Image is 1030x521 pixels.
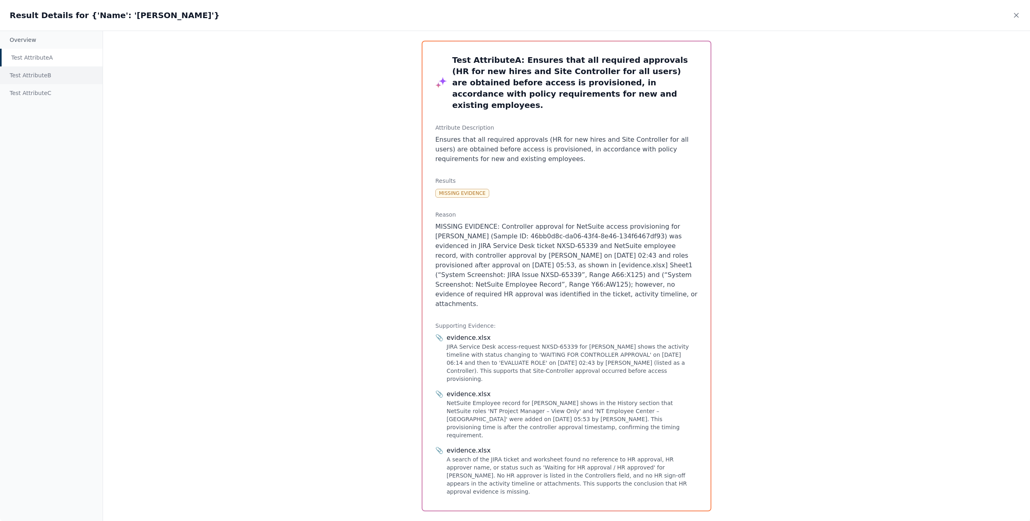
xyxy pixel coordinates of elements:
h3: Supporting Evidence: [435,322,698,330]
div: NetSuite Employee record for [PERSON_NAME] shows in the History section that NetSuite roles 'NT P... [447,399,698,439]
span: 📎 [435,333,443,343]
div: JIRA Service Desk access-request NXSD-65339 for [PERSON_NAME] shows the activity timeline with st... [447,343,698,383]
div: A search of the JIRA ticket and worksheet found no reference to HR approval, HR approver name, or... [447,455,698,496]
h3: Attribute Description [435,124,698,132]
p: Ensures that all required approvals (HR for new hires and Site Controller for all users) are obta... [435,135,698,164]
div: evidence.xlsx [447,446,698,455]
div: evidence.xlsx [447,333,698,343]
p: MISSING EVIDENCE: Controller approval for NetSuite access provisioning for [PERSON_NAME] (Sample ... [435,222,698,309]
h3: Results [435,177,698,185]
div: Missing Evidence [435,189,489,198]
span: 📎 [435,389,443,399]
h3: Reason [435,211,698,219]
h3: Test Attribute A : Ensures that all required approvals (HR for new hires and Site Controller for ... [452,54,698,111]
div: evidence.xlsx [447,389,698,399]
h2: Result Details for {'Name': '[PERSON_NAME]'} [10,10,220,21]
span: 📎 [435,446,443,455]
